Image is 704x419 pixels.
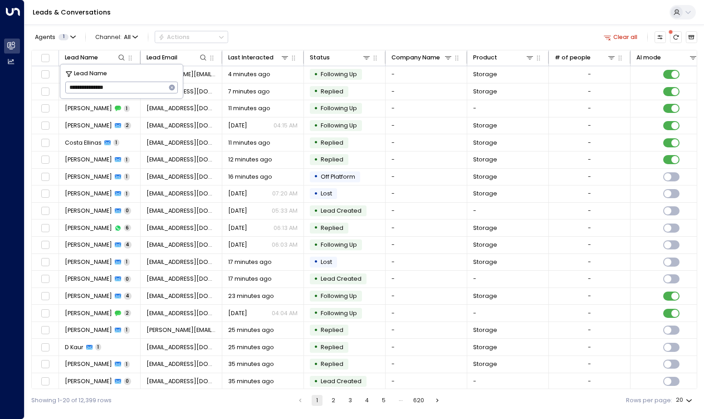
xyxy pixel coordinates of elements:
div: Lead Email [147,53,177,63]
span: Storage [473,224,497,232]
a: Leads & Conversations [33,8,111,17]
span: Storage [473,343,497,351]
div: • [314,136,318,150]
span: Replied [321,343,343,351]
span: Toggle select row [40,189,50,199]
span: mesku90@gmail.com [147,207,216,215]
span: Channel: [92,31,141,43]
span: Lead Created [321,275,362,283]
td: - [386,254,467,271]
span: Toggle select row [40,206,50,216]
span: Merjana Shakir Ullah [65,207,112,215]
span: mesku90@gmail.com [147,173,216,181]
div: • [314,221,318,235]
div: # of people [555,53,616,63]
td: - [467,271,549,287]
td: - [386,134,467,151]
div: Last Interacted [228,53,290,63]
div: … [395,395,406,406]
span: katiehenschker@outlook.com [147,258,216,266]
span: Storage [473,173,497,181]
div: • [314,357,318,371]
div: • [314,289,318,303]
span: Following Up [321,241,357,248]
button: Go to page 3 [345,395,356,406]
span: amkaur@mail.com [147,343,216,351]
span: Lead Created [321,207,362,214]
span: Storage [473,122,497,130]
div: - [588,70,591,78]
span: Katie Henschker [65,275,112,283]
span: mesku90@gmail.com [147,241,216,249]
label: Rows per page: [626,396,672,405]
div: Lead Name [65,53,127,63]
span: jase_Thornton@hotmail.co.uk [147,122,216,130]
span: 1 [124,361,130,368]
span: Sep 13, 2025 [228,309,247,317]
span: 1 [124,190,130,197]
span: 2 [124,122,131,129]
td: - [386,203,467,219]
span: Toggle select row [40,103,50,114]
span: Toggle select row [40,137,50,148]
span: 1 [124,105,130,112]
p: 04:15 AM [274,122,298,130]
div: - [588,190,591,198]
div: - [588,88,591,96]
div: • [314,272,318,286]
div: - [588,343,591,351]
div: - [588,224,591,232]
div: • [314,340,318,354]
td: - [386,185,467,202]
span: 0 [124,378,131,385]
span: Lead Created [321,377,362,385]
span: 35 minutes ago [228,377,274,385]
p: 04:04 AM [272,309,298,317]
span: Toggle select row [40,223,50,233]
td: - [386,356,467,373]
span: 7 minutes ago [228,88,270,96]
span: 1 [124,156,130,163]
span: 6 [124,224,131,231]
button: Go to page 4 [362,395,372,406]
span: 1 [124,326,130,333]
span: Toggle select row [40,376,50,387]
td: - [386,100,467,117]
span: Following Up [321,309,357,317]
span: Following Up [321,104,357,112]
div: Company Name [391,53,440,63]
button: Customize [655,31,666,43]
button: Archived Leads [686,31,697,43]
button: Actions [155,31,228,43]
span: 1 [124,258,130,265]
span: Mateuszfal@hotmail.co.uk [147,309,216,317]
div: AI mode [636,53,698,63]
div: # of people [555,53,591,63]
div: Last Interacted [228,53,274,63]
span: Toggle select row [40,69,50,80]
div: Product [473,53,535,63]
span: Storage [473,241,497,249]
span: Following Up [321,292,357,300]
span: Toggle select row [40,342,50,353]
span: Lead Name [74,69,107,78]
td: - [386,322,467,339]
span: 35 minutes ago [228,360,274,368]
span: mesku90@gmail.com [147,224,216,232]
p: 06:13 AM [274,224,298,232]
div: • [314,102,318,116]
span: Toggle select row [40,121,50,131]
div: • [314,119,318,133]
div: - [588,326,591,334]
span: Jul 01, 2025 [228,224,247,232]
nav: pagination navigation [294,395,443,406]
td: - [386,339,467,356]
div: Status [310,53,330,63]
span: 17 minutes ago [228,258,272,266]
span: Sep 12, 2025 [228,190,247,198]
span: Sarbjit Mushtaq [65,156,112,164]
span: Replied [321,224,343,232]
div: • [314,68,318,82]
span: Following Up [321,122,357,129]
div: Lead Email [147,53,208,63]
